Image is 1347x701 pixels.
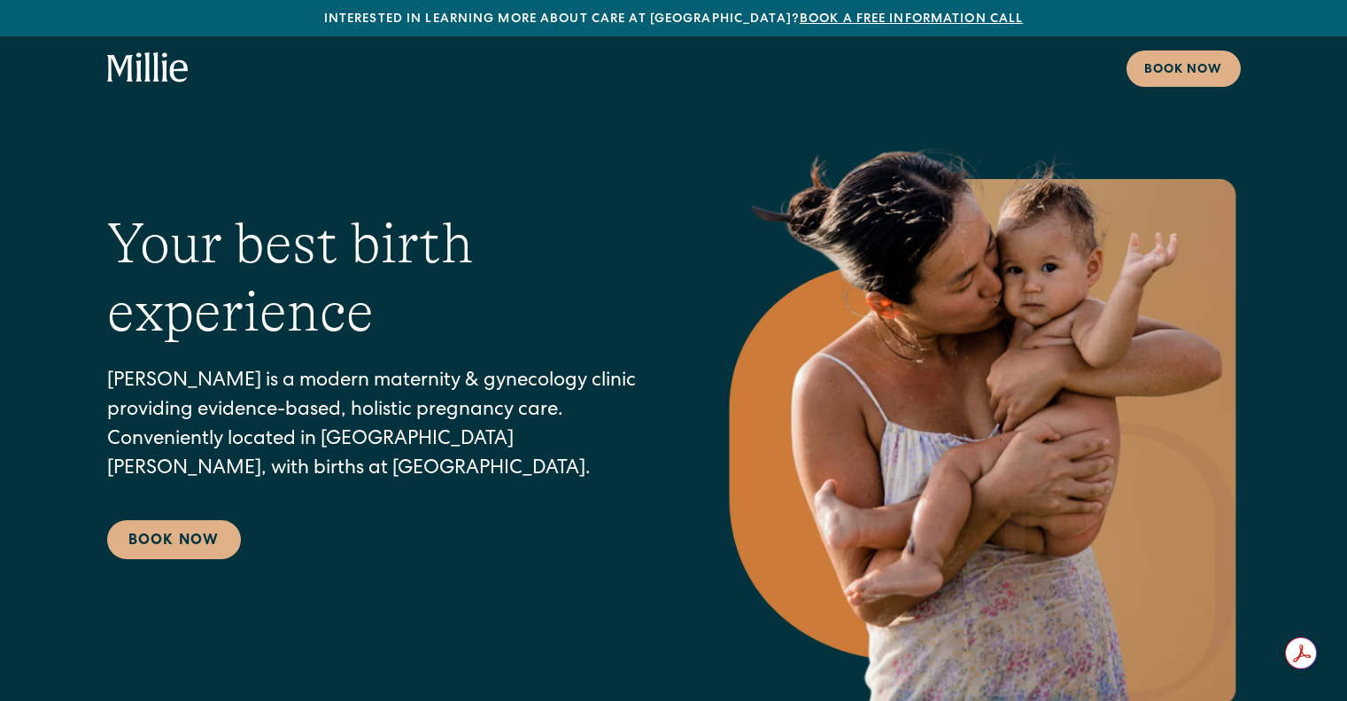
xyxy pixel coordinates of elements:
[107,52,189,84] a: home
[107,520,241,559] a: Book Now
[1126,51,1241,87] a: Book now
[800,13,1023,26] a: Book a free information call
[1144,61,1223,80] div: Book now
[107,368,653,485] p: [PERSON_NAME] is a modern maternity & gynecology clinic providing evidence-based, holistic pregna...
[107,210,653,347] h1: Your best birth experience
